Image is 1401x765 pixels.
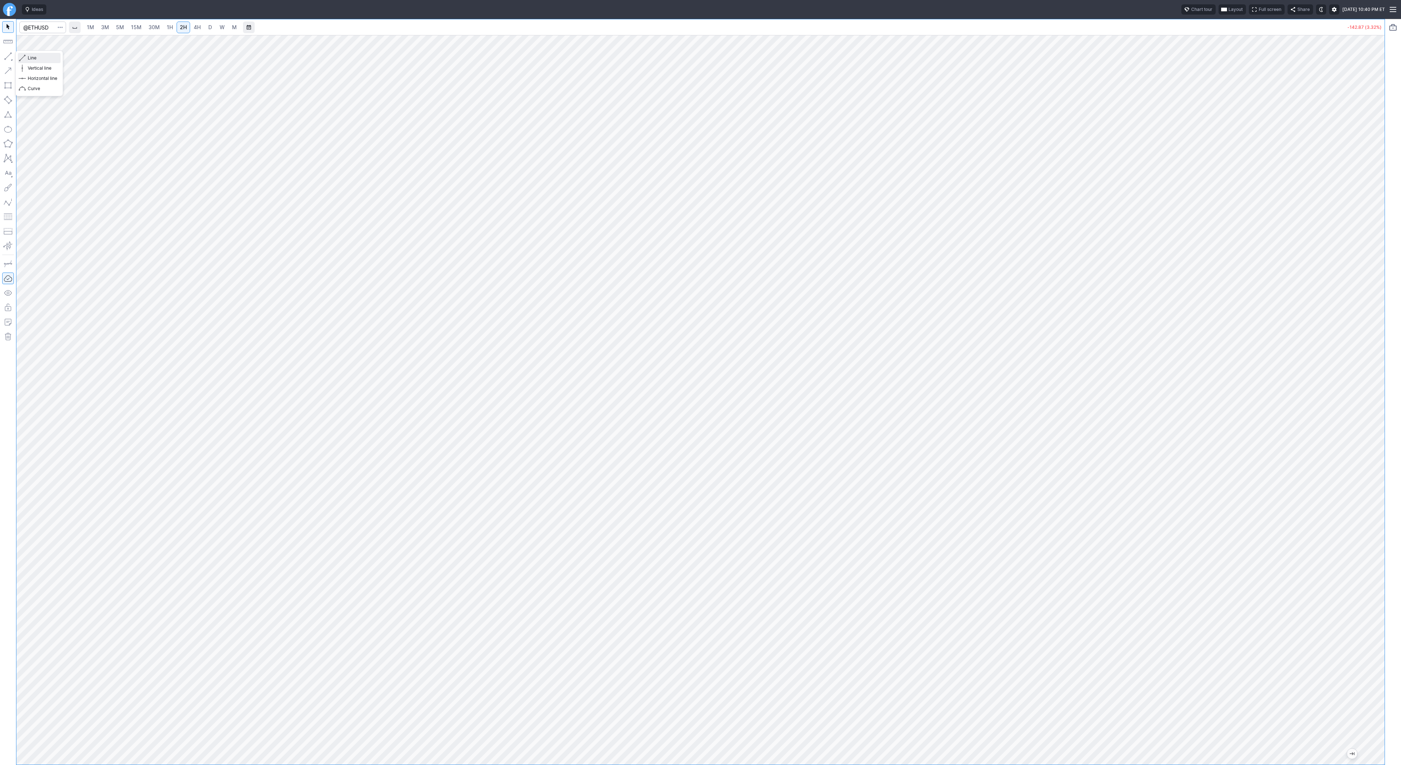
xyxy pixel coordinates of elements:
button: Measure [2,36,14,47]
button: Search [55,22,65,33]
button: Chart tour [1181,4,1216,15]
a: 2H [177,22,190,33]
span: D [208,24,212,30]
button: Interval [69,22,81,33]
button: Ellipse [2,123,14,135]
a: 4H [190,22,204,33]
span: 2H [180,24,187,30]
input: Search [19,22,66,33]
button: Lock drawings [2,302,14,313]
button: Range [243,22,255,33]
span: Layout [1228,6,1243,13]
div: Line [15,50,63,96]
span: [DATE] 10:40 PM ET [1342,6,1385,13]
span: Full screen [1259,6,1281,13]
span: M [232,24,237,30]
button: Brush [2,182,14,193]
span: 3M [101,24,109,30]
span: Ideas [32,6,43,13]
button: Add note [2,316,14,328]
button: Arrow [2,65,14,77]
button: Remove all autosaved drawings [2,331,14,343]
a: 3M [98,22,112,33]
button: Polygon [2,138,14,150]
a: 1M [84,22,97,33]
a: 5M [113,22,127,33]
button: Full screen [1249,4,1285,15]
button: Ideas [22,4,46,15]
span: Chart tour [1191,6,1212,13]
button: Rectangle [2,80,14,91]
span: 4H [194,24,201,30]
button: Fibonacci retracements [2,211,14,223]
span: W [220,24,225,30]
span: 1M [87,24,94,30]
p: -142.87 (3.32%) [1347,25,1382,30]
button: Drawings Autosave: On [2,273,14,284]
a: Finviz.com [3,3,16,16]
a: W [216,22,228,33]
span: 5M [116,24,124,30]
button: Line [2,50,14,62]
span: 1H [167,24,173,30]
span: Line [28,54,57,62]
span: Vertical line [28,65,57,72]
button: Share [1288,4,1313,15]
button: Anchored VWAP [2,240,14,252]
span: 15M [131,24,142,30]
span: 30M [148,24,160,30]
button: Hide drawings [2,287,14,299]
span: Curve [28,85,57,92]
button: Portfolio watchlist [1387,22,1399,33]
a: D [204,22,216,33]
button: Drawing mode: Single [2,258,14,270]
button: Mouse [2,21,14,33]
a: 30M [145,22,163,33]
button: XABCD [2,152,14,164]
a: M [228,22,240,33]
button: Position [2,225,14,237]
button: Text [2,167,14,179]
button: Settings [1329,4,1339,15]
button: Jump to the most recent bar [1347,749,1357,759]
button: Elliott waves [2,196,14,208]
span: Share [1297,6,1310,13]
button: Rotated rectangle [2,94,14,106]
button: Layout [1219,4,1246,15]
span: Horizontal line [28,75,57,82]
a: 1H [163,22,176,33]
a: 15M [128,22,145,33]
button: Toggle dark mode [1316,4,1326,15]
button: Triangle [2,109,14,120]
